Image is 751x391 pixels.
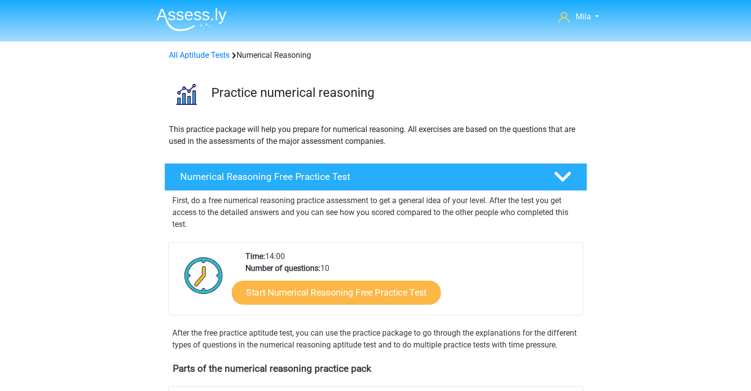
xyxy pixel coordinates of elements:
h4: Numerical Reasoning Free Practice Test [180,171,538,182]
b: Number of questions: [245,263,320,273]
div: After the free practice aptitude test, you can use the practice package to go through the explana... [168,327,583,351]
p: This practice package will help you prepare for numerical reasoning. All exercises are based on t... [169,124,583,147]
h4: Parts of the numerical reasoning practice pack [173,363,579,374]
span: Mila [575,12,591,21]
a: All Aptitude Tests [169,50,230,60]
img: Clock [179,251,229,300]
b: Time: [245,252,265,261]
p: First, do a free numerical reasoning practice assessment to get a general idea of your level. Aft... [172,195,579,230]
h3: Practice numerical reasoning [211,85,579,100]
div: Numerical Reasoning [165,49,587,61]
img: Assessly [157,8,227,31]
img: numerical reasoning [165,73,207,115]
a: Start Numerical Reasoning Free Practice Test [232,280,440,304]
a: Numerical Reasoning Free Practice Test [160,163,591,191]
div: 14:00 10 [238,251,582,315]
a: Mila [554,11,602,23]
